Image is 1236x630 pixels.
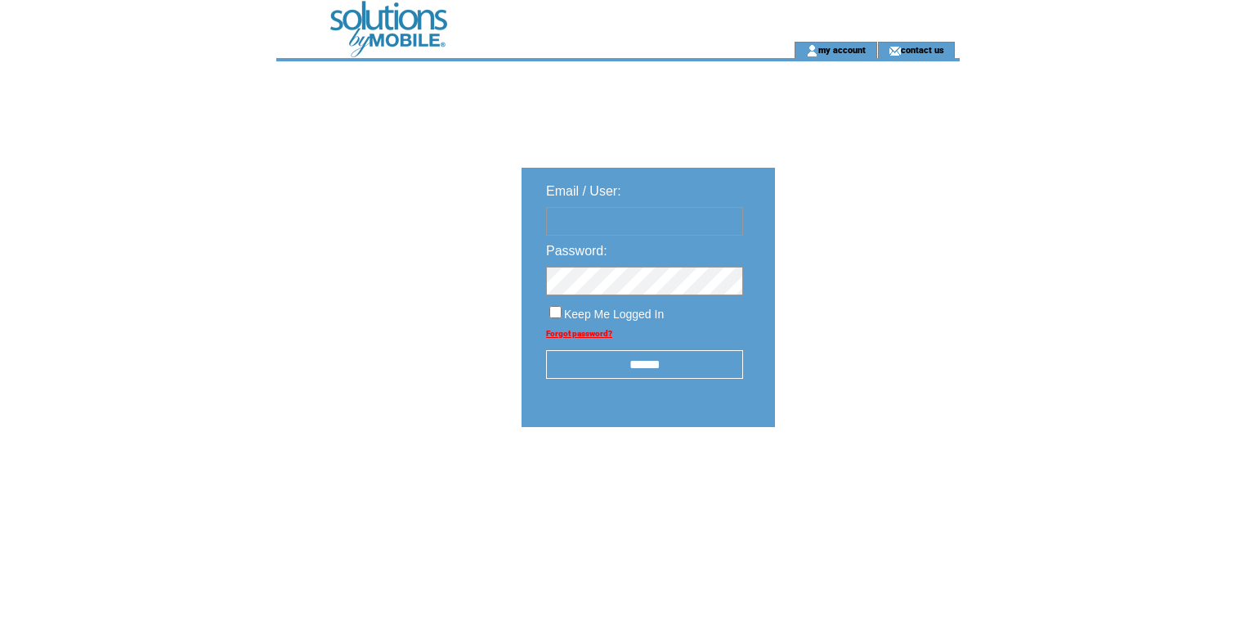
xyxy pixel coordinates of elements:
[546,329,612,338] a: Forgot password?
[822,468,904,488] img: transparent.png
[889,44,901,57] img: contact_us_icon.gif
[901,44,944,55] a: contact us
[818,44,866,55] a: my account
[806,44,818,57] img: account_icon.gif
[546,184,621,198] span: Email / User:
[564,308,664,321] span: Keep Me Logged In
[546,244,607,258] span: Password:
